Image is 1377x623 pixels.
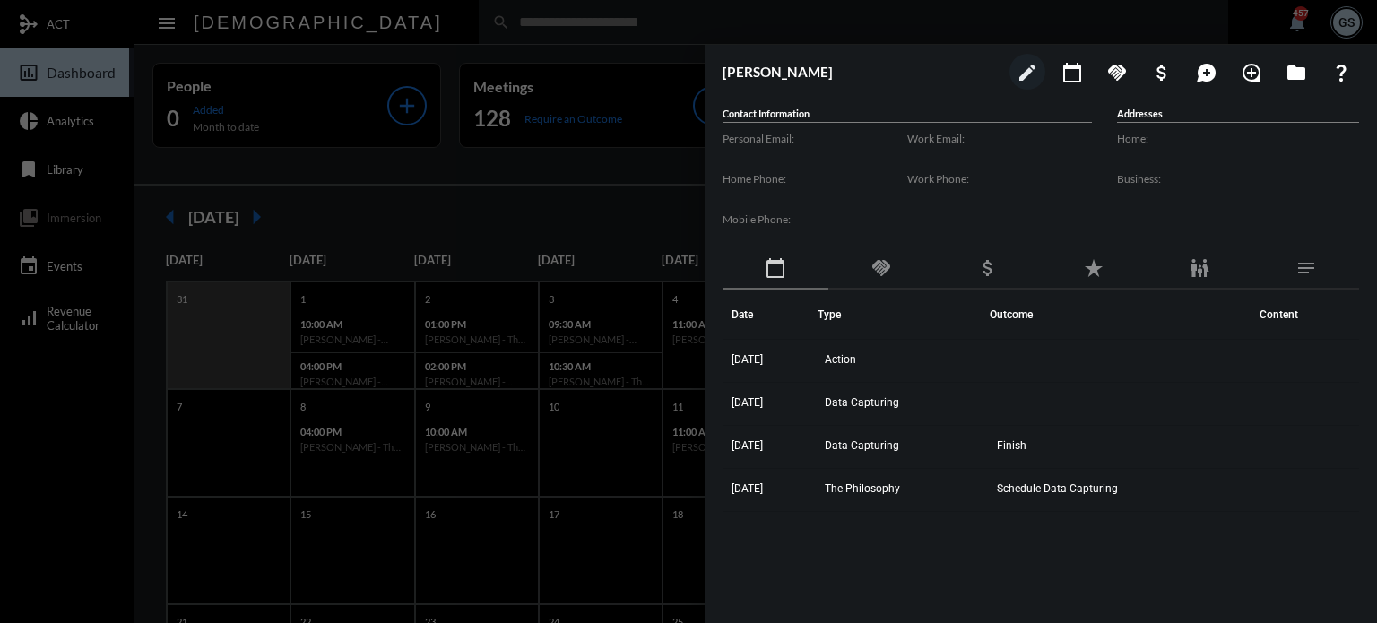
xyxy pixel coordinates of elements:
[1295,257,1317,279] mat-icon: notes
[1117,172,1359,186] label: Business:
[1189,257,1210,279] mat-icon: family_restroom
[1099,54,1135,90] button: Add Commitment
[825,353,856,366] span: Action
[1054,54,1090,90] button: Add meeting
[1009,54,1045,90] button: edit person
[1251,290,1359,340] th: Content
[723,108,1092,123] h5: Contact Information
[825,482,900,495] span: The Philosophy
[977,257,999,279] mat-icon: attach_money
[723,212,907,226] label: Mobile Phone:
[732,396,763,409] span: [DATE]
[825,439,899,452] span: Data Capturing
[1241,62,1262,83] mat-icon: loupe
[765,257,786,279] mat-icon: calendar_today
[723,290,818,340] th: Date
[997,439,1026,452] span: Finish
[723,172,907,186] label: Home Phone:
[732,353,763,366] span: [DATE]
[997,482,1118,495] span: Schedule Data Capturing
[1330,62,1352,83] mat-icon: question_mark
[990,290,1251,340] th: Outcome
[907,132,1092,145] label: Work Email:
[723,132,907,145] label: Personal Email:
[1017,62,1038,83] mat-icon: edit
[1234,54,1269,90] button: Add Introduction
[1189,54,1225,90] button: Add Mention
[1061,62,1083,83] mat-icon: calendar_today
[1286,62,1307,83] mat-icon: folder
[818,290,990,340] th: Type
[1196,62,1217,83] mat-icon: maps_ugc
[1323,54,1359,90] button: What If?
[1144,54,1180,90] button: Add Business
[907,172,1092,186] label: Work Phone:
[723,64,1000,80] h3: [PERSON_NAME]
[732,439,763,452] span: [DATE]
[1278,54,1314,90] button: Archives
[1117,108,1359,123] h5: Addresses
[1151,62,1173,83] mat-icon: attach_money
[732,482,763,495] span: [DATE]
[825,396,899,409] span: Data Capturing
[1083,257,1104,279] mat-icon: star_rate
[870,257,892,279] mat-icon: handshake
[1117,132,1359,145] label: Home:
[1106,62,1128,83] mat-icon: handshake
